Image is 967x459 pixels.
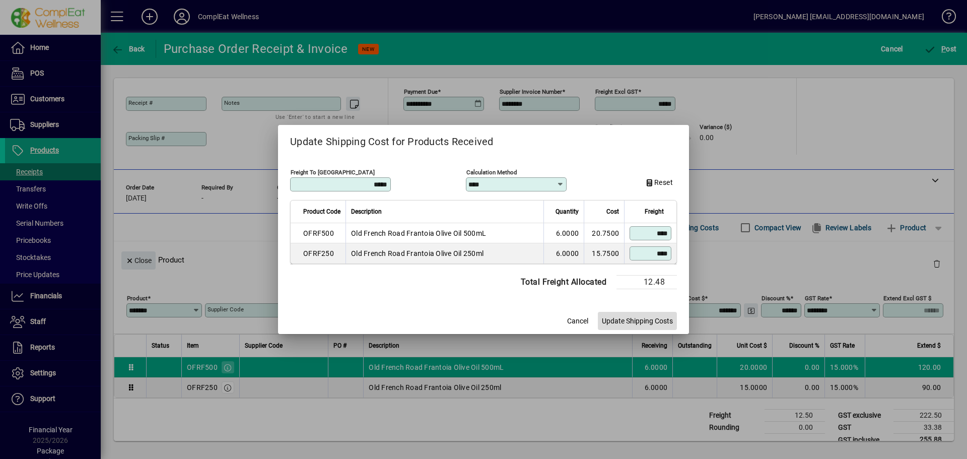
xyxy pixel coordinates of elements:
[346,223,543,243] td: Old French Road Frantoia Olive Oil 500mL
[291,223,346,243] td: OFRF500
[303,206,340,217] span: Product Code
[606,206,619,217] span: Cost
[584,243,624,264] td: 15.7500
[556,206,579,217] span: Quantity
[291,169,375,176] mat-label: Freight To [GEOGRAPHIC_DATA]
[584,223,624,243] td: 20.7500
[278,125,689,154] h2: Update Shipping Cost for Products Received
[543,243,584,264] td: 6.0000
[351,206,382,217] span: Description
[598,312,677,330] button: Update Shipping Costs
[641,171,677,194] button: Reset
[543,223,584,243] td: 6.0000
[602,316,673,326] span: Update Shipping Costs
[645,206,664,217] span: Freight
[466,169,517,176] mat-label: Calculation Method
[562,312,594,330] button: Cancel
[616,276,677,289] td: 12.48
[567,316,588,326] span: Cancel
[516,276,617,289] td: Total Freight Allocated
[346,243,543,264] td: Old French Road Frantoia Olive Oil 250ml
[645,176,673,188] span: Reset
[291,243,346,264] td: OFRF250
